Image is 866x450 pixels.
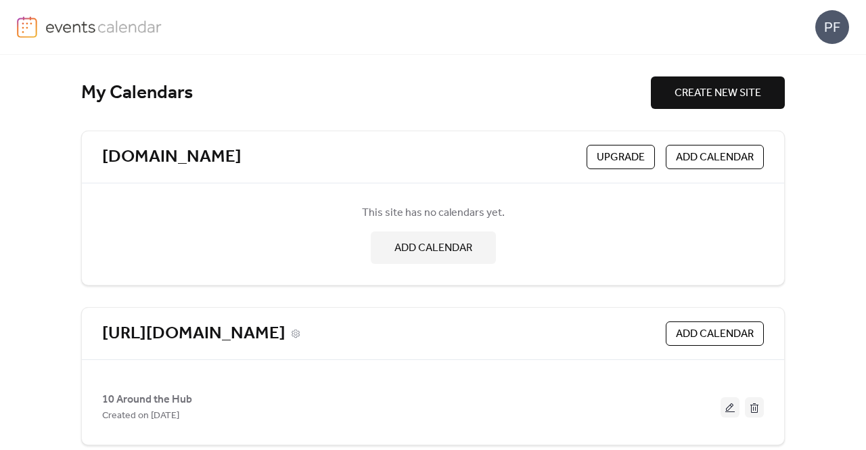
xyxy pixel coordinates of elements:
span: ADD CALENDAR [676,326,754,342]
span: Upgrade [597,150,645,166]
img: logo-type [45,16,162,37]
span: Created on [DATE] [102,408,179,424]
button: CREATE NEW SITE [651,76,785,109]
img: logo [17,16,37,38]
span: 10 Around the Hub [102,392,192,408]
a: [URL][DOMAIN_NAME] [102,323,286,345]
span: ADD CALENDAR [394,240,472,256]
span: ADD CALENDAR [676,150,754,166]
div: My Calendars [81,81,651,105]
div: PF [815,10,849,44]
a: 10 Around the Hub [102,396,192,403]
span: CREATE NEW SITE [675,85,761,102]
span: This site has no calendars yet. [362,205,505,221]
button: ADD CALENDAR [666,145,764,169]
a: [DOMAIN_NAME] [102,146,242,168]
button: Upgrade [587,145,655,169]
button: ADD CALENDAR [371,231,496,264]
button: ADD CALENDAR [666,321,764,346]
